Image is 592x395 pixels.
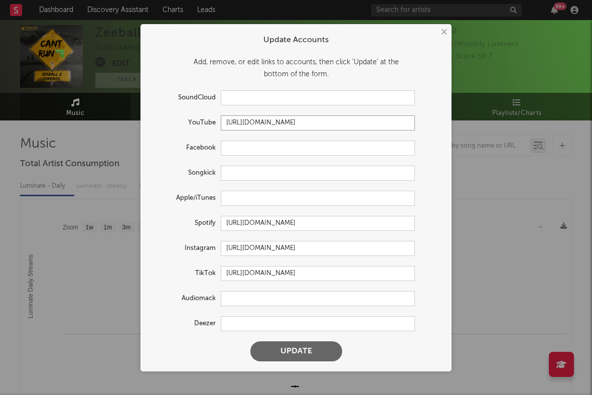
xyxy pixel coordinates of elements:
[151,293,221,305] label: Audiomack
[151,92,221,104] label: SoundCloud
[151,142,221,154] label: Facebook
[151,318,221,330] label: Deezer
[151,117,221,129] label: YouTube
[151,167,221,179] label: Songkick
[151,34,441,46] div: Update Accounts
[151,268,221,280] label: TikTok
[151,242,221,254] label: Instagram
[151,192,221,204] label: Apple/iTunes
[151,217,221,229] label: Spotify
[438,27,449,38] button: ×
[250,341,342,361] button: Update
[151,56,441,80] div: Add, remove, or edit links to accounts, then click 'Update' at the bottom of the form.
